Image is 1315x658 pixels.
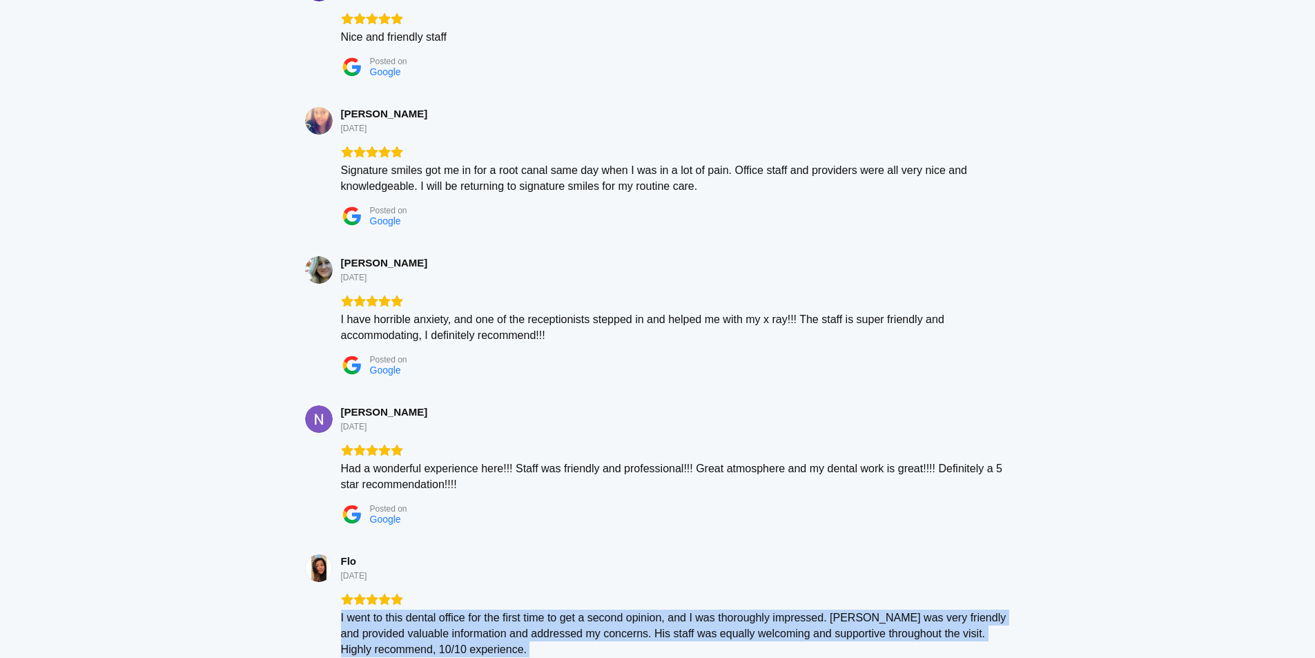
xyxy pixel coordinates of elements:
[341,108,428,120] a: Review by Ashley Brooks
[341,406,428,418] a: Review by Nehemiah Jenkins
[305,405,333,433] img: Nehemiah Jenkins
[341,461,1011,492] div: Had a wonderful experience here!!! Staff was friendly and professional!!! Great atmosphere and my...
[341,205,407,227] a: Posted on Google
[341,311,1011,343] div: I have horrible anxiety, and one of the receptionists stepped in and helped me with my x ray!!! T...
[341,257,428,269] span: [PERSON_NAME]
[341,123,367,134] div: [DATE]
[370,355,407,376] div: Posted on
[341,108,428,120] span: [PERSON_NAME]
[341,354,407,376] a: Posted on Google
[341,295,1011,307] div: Rating: 5.0 out of 5
[341,555,357,568] a: Review by Flo
[341,12,1011,25] div: Rating: 5.0 out of 5
[341,257,428,269] a: Review by Zoe Wallace
[341,610,1011,657] div: I went to this dental office for the first time to get a second opinion, and I was thoroughly imp...
[341,444,1011,456] div: Rating: 5.0 out of 5
[370,514,407,525] div: Google
[341,421,367,432] div: [DATE]
[305,107,333,135] img: Ashley Brooks
[341,406,428,418] span: [PERSON_NAME]
[341,503,407,525] a: Posted on Google
[305,256,333,284] img: Zoe Wallace
[341,56,407,78] a: Posted on Google
[341,570,367,581] div: [DATE]
[305,107,333,135] a: View on Google
[370,66,407,77] div: Google
[305,256,333,284] a: View on Google
[305,554,333,582] a: View on Google
[341,555,357,568] span: Flo
[305,405,333,433] a: View on Google
[370,504,407,525] div: Posted on
[341,29,1011,45] div: Nice and friendly staff
[370,215,407,226] div: Google
[341,146,1011,158] div: Rating: 5.0 out of 5
[370,206,407,226] div: Posted on
[341,272,367,283] div: [DATE]
[370,57,407,77] div: Posted on
[370,365,407,376] div: Google
[341,593,1011,606] div: Rating: 5.0 out of 5
[305,554,333,582] img: Flo
[341,162,1011,194] div: Signature smiles got me in for a root canal same day when I was in a lot of pain. Office staff an...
